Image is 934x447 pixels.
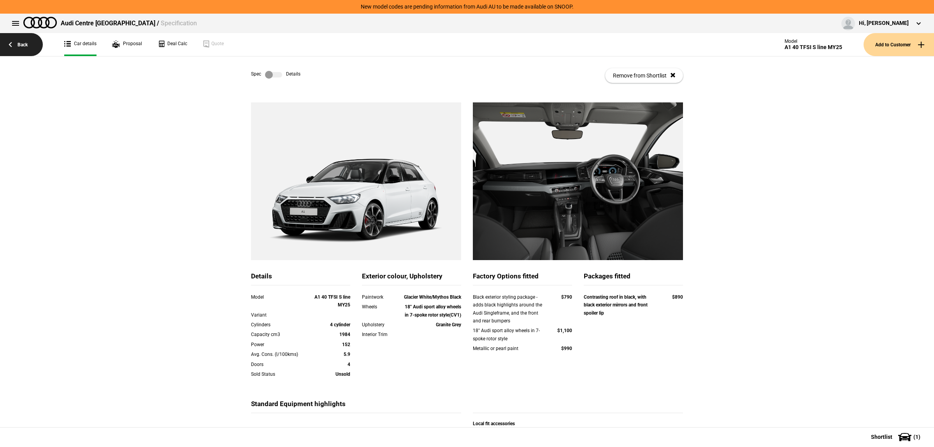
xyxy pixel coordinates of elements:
[871,434,892,440] span: Shortlist
[362,293,402,301] div: Paintwork
[362,321,402,329] div: Upholstery
[251,293,311,301] div: Model
[251,272,350,285] div: Details
[64,33,97,56] a: Car details
[251,341,311,348] div: Power
[672,294,683,300] strong: $890
[158,33,187,56] a: Deal Calc
[362,272,461,285] div: Exterior colour, Upholstery
[913,434,920,440] span: ( 1 )
[161,19,197,27] span: Specification
[251,350,311,358] div: Avg. Cons. (l/100kms)
[251,321,311,329] div: Cylinders
[473,421,515,426] strong: Local fit accessories
[584,294,648,316] strong: Contrasting roof in black, with black exterior mirrors and front spoiler lip
[561,346,572,351] strong: $990
[251,71,300,79] div: Spec Details
[785,39,842,44] div: Model
[404,294,461,300] strong: Glacier White/Mythos Black
[859,19,909,27] div: Hi, [PERSON_NAME]
[251,311,311,319] div: Variant
[61,19,197,28] div: Audi Centre [GEOGRAPHIC_DATA] /
[362,303,402,311] div: Wheels
[339,332,350,337] strong: 1984
[584,272,683,285] div: Packages fitted
[473,327,542,343] div: 18" Audi sport alloy wheels in 7-spoke rotor style
[473,293,542,325] div: Black exterior styling package - adds black highlights around the Audi Singleframe, and the front...
[251,370,311,378] div: Sold Status
[473,272,572,285] div: Factory Options fitted
[561,294,572,300] strong: $790
[251,361,311,368] div: Doors
[436,322,461,327] strong: Granite Grey
[344,352,350,357] strong: 5.9
[473,345,542,352] div: Metallic or pearl paint
[348,362,350,367] strong: 4
[557,328,572,333] strong: $1,100
[342,342,350,347] strong: 152
[112,33,142,56] a: Proposal
[330,322,350,327] strong: 4 cylinder
[314,294,350,308] strong: A1 40 TFSI S line MY25
[605,68,683,83] button: Remove from Shortlist
[859,427,934,447] button: Shortlist(1)
[362,331,402,338] div: Interior Trim
[785,44,842,51] div: A1 40 TFSI S line MY25
[405,304,461,317] strong: 18" Audi sport alloy wheels in 7-spoke rotor style(CV1)
[23,17,57,28] img: audi.png
[335,371,350,377] strong: Unsold
[864,33,934,56] button: Add to Customer
[251,399,461,413] div: Standard Equipment highlights
[251,331,311,338] div: Capacity cm3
